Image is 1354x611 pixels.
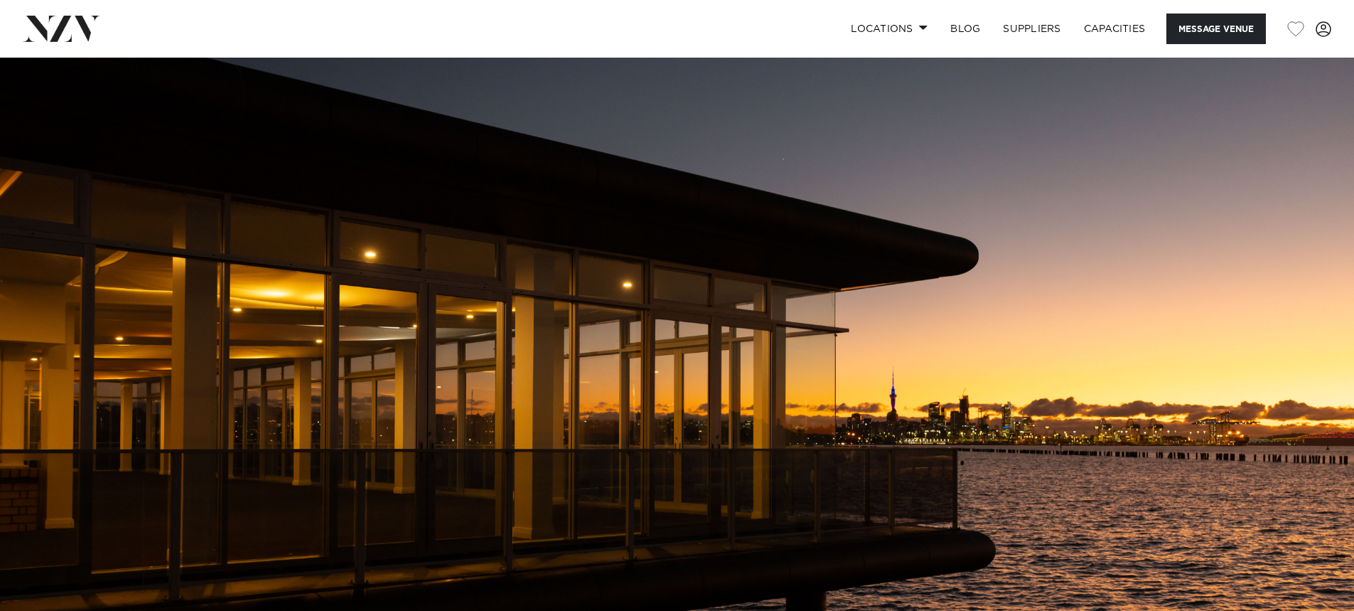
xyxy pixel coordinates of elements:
[23,16,100,41] img: nzv-logo.png
[1166,14,1266,44] button: Message Venue
[839,14,939,44] a: Locations
[1073,14,1157,44] a: Capacities
[992,14,1072,44] a: SUPPLIERS
[939,14,992,44] a: BLOG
